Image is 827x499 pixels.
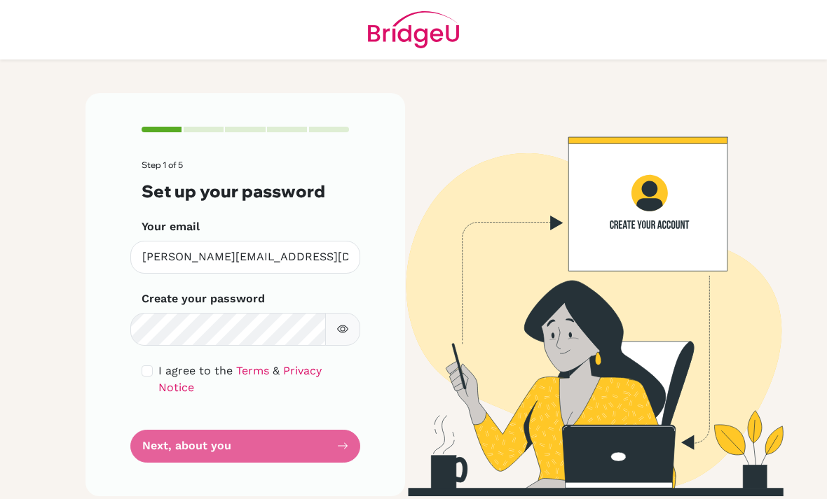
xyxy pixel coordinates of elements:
span: I agree to the [158,364,233,377]
span: Step 1 of 5 [142,160,183,170]
label: Your email [142,218,200,235]
a: Terms [236,364,269,377]
h3: Set up your password [142,181,349,202]
label: Create your password [142,290,265,307]
input: Insert your email* [130,241,360,274]
a: Privacy Notice [158,364,322,394]
span: & [273,364,280,377]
